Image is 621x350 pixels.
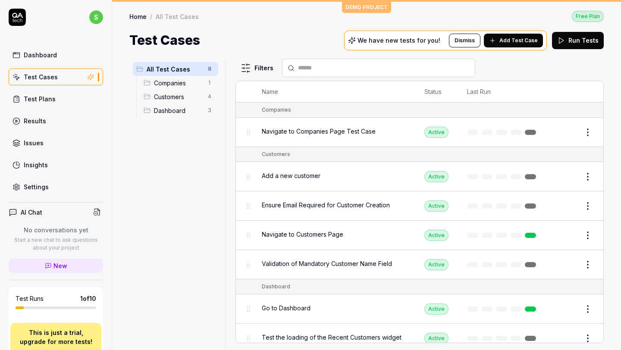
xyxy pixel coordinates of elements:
span: Test the loading of the Recent Customers widget [262,333,401,342]
div: Active [424,333,448,344]
a: Test Plans [9,91,103,107]
h1: Test Cases [129,31,200,50]
div: Drag to reorderCustomers4 [140,90,218,103]
div: Active [424,127,448,138]
div: Insights [24,160,48,169]
div: Drag to reorderDashboard3 [140,103,218,117]
button: Dismiss [449,34,480,47]
div: All Test Cases [156,12,199,21]
div: Customers [262,150,290,158]
div: Free Plan [572,11,604,22]
span: s [89,10,103,24]
tr: Navigate to Customers PageActive [236,221,603,250]
div: / [150,12,152,21]
div: Active [424,200,448,212]
button: s [89,9,103,26]
p: We have new tests for you! [358,37,440,44]
span: Navigate to Companies Page Test Case [262,127,376,136]
span: Ensure Email Required for Customer Creation [262,200,390,209]
span: 1 of 10 [80,294,96,303]
button: Filters [235,59,279,77]
th: Name [253,81,416,103]
th: Status [416,81,458,103]
span: 3 [204,105,215,116]
span: New [53,261,67,270]
tr: Add a new customerActive [236,162,603,191]
tr: Ensure Email Required for Customer CreationActive [236,191,603,221]
th: Last Run [458,81,548,103]
tr: Go to DashboardActive [236,294,603,324]
div: Results [24,116,46,125]
div: Drag to reorderCompanies1 [140,76,218,90]
div: Active [424,230,448,241]
div: Active [424,303,448,315]
a: Settings [9,178,103,195]
div: Active [424,171,448,182]
div: Dashboard [262,283,290,291]
a: New [9,259,103,273]
h5: Test Runs [16,295,44,303]
span: Add a new customer [262,171,320,180]
p: This is just a trial, upgrade for more tests! [16,328,96,346]
span: Companies [154,78,203,87]
tr: Navigate to Companies Page Test CaseActive [236,118,603,147]
span: Validation of Mandatory Customer Name Field [262,259,392,268]
a: Results [9,112,103,129]
span: 1 [204,78,215,88]
button: Add Test Case [484,34,543,47]
div: Issues [24,138,44,147]
a: Issues [9,134,103,151]
p: No conversations yet [9,225,103,234]
h4: AI Chat [21,208,42,217]
div: Companies [262,106,291,114]
a: Test Cases [9,69,103,85]
button: Run Tests [552,32,604,49]
a: Insights [9,156,103,173]
span: Add Test Case [499,37,538,44]
span: Go to Dashboard [262,303,310,312]
span: Dashboard [154,106,203,115]
tr: Validation of Mandatory Customer Name FieldActive [236,250,603,279]
div: Test Plans [24,94,56,103]
div: Settings [24,182,49,191]
a: Home [129,12,147,21]
span: 8 [204,64,215,74]
span: Customers [154,92,203,101]
span: All Test Cases [147,65,203,74]
div: Active [424,259,448,270]
a: Dashboard [9,47,103,63]
span: Navigate to Customers Page [262,230,343,239]
p: Start a new chat to ask questions about your project [9,236,103,252]
button: Free Plan [572,10,604,22]
div: Test Cases [24,72,58,81]
span: 4 [204,91,215,102]
div: Dashboard [24,50,57,59]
